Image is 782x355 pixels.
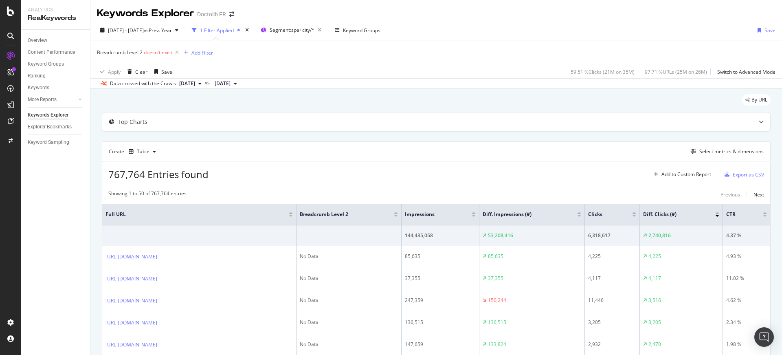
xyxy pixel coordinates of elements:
[764,27,775,34] div: Save
[105,275,157,283] a: [URL][DOMAIN_NAME]
[118,118,147,126] div: Top Charts
[753,190,764,200] button: Next
[97,49,143,56] span: Breadcrumb Level 2
[151,65,172,78] button: Save
[28,60,84,68] a: Keyword Groups
[179,80,195,87] span: 2025 Sep. 26th
[105,319,157,327] a: [URL][DOMAIN_NAME]
[588,341,636,348] div: 2,932
[571,68,635,75] div: 59.51 % Clicks ( 21M on 35M )
[488,253,503,260] div: 85,635
[483,211,565,218] span: Diff. Impressions (#)
[257,24,325,37] button: Segment:spe+city/*
[650,168,711,181] button: Add to Custom Report
[105,211,277,218] span: Full URL
[648,297,661,304] div: 3,516
[405,275,476,282] div: 37,355
[648,319,661,326] div: 3,205
[720,190,740,200] button: Previous
[28,95,57,104] div: More Reports
[109,145,159,158] div: Create
[105,253,157,261] a: [URL][DOMAIN_NAME]
[688,147,764,157] button: Select metrics & dimensions
[661,172,711,177] div: Add to Custom Report
[588,275,636,282] div: 4,117
[28,72,84,80] a: Ranking
[200,27,234,34] div: 1 Filter Applied
[714,65,775,78] button: Switch to Advanced Mode
[229,11,234,17] div: arrow-right-arrow-left
[488,232,513,239] div: 53,208,416
[733,171,764,178] div: Export as CSV
[720,191,740,198] div: Previous
[405,232,476,239] div: 144,435,058
[28,36,47,45] div: Overview
[28,111,84,119] a: Keywords Explorer
[97,7,194,20] div: Keywords Explorer
[645,68,707,75] div: 97.71 % URLs ( 25M on 26M )
[161,68,172,75] div: Save
[28,48,84,57] a: Content Performance
[588,253,636,260] div: 4,225
[726,341,767,348] div: 1.98 %
[300,211,382,218] span: Breadcrumb Level 2
[588,232,636,239] div: 6,318,617
[144,27,172,34] span: vs Prev. Year
[135,68,147,75] div: Clear
[28,60,64,68] div: Keyword Groups
[643,211,703,218] span: Diff. Clicks (#)
[405,319,476,326] div: 136,515
[648,341,661,348] div: 2,470
[405,297,476,304] div: 247,359
[300,319,398,326] div: No Data
[125,145,159,158] button: Table
[488,319,506,326] div: 136,515
[144,49,172,56] span: doesn't exist
[300,275,398,282] div: No Data
[28,138,69,147] div: Keyword Sampling
[751,97,767,102] span: By URL
[189,24,244,37] button: 1 Filter Applied
[28,123,84,131] a: Explorer Bookmarks
[405,341,476,348] div: 147,659
[244,26,250,34] div: times
[97,24,182,37] button: [DATE] - [DATE]vsPrev. Year
[176,79,205,88] button: [DATE]
[726,275,767,282] div: 11.02 %
[124,65,147,78] button: Clear
[108,190,187,200] div: Showing 1 to 50 of 767,764 entries
[588,319,636,326] div: 3,205
[343,27,380,34] div: Keyword Groups
[108,168,209,181] span: 767,764 Entries found
[332,24,384,37] button: Keyword Groups
[488,275,503,282] div: 37,355
[28,7,83,13] div: Analytics
[108,68,121,75] div: Apply
[28,36,84,45] a: Overview
[180,48,213,57] button: Add Filter
[191,49,213,56] div: Add Filter
[488,297,506,304] div: 150,244
[28,95,76,104] a: More Reports
[28,48,75,57] div: Content Performance
[717,68,775,75] div: Switch to Advanced Mode
[110,80,176,87] div: Data crossed with the Crawls
[108,27,144,34] span: [DATE] - [DATE]
[215,80,231,87] span: 2024 Sep. 27th
[726,232,767,239] div: 4.37 %
[721,168,764,181] button: Export as CSV
[105,341,157,349] a: [URL][DOMAIN_NAME]
[648,232,671,239] div: 2,740,816
[205,79,211,86] span: vs
[754,327,774,347] div: Open Intercom Messenger
[405,211,459,218] span: Impressions
[28,138,84,147] a: Keyword Sampling
[300,253,398,260] div: No Data
[28,84,49,92] div: Keywords
[137,149,149,154] div: Table
[588,297,636,304] div: 11,446
[726,253,767,260] div: 4.93 %
[726,297,767,304] div: 4.62 %
[211,79,240,88] button: [DATE]
[28,72,46,80] div: Ranking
